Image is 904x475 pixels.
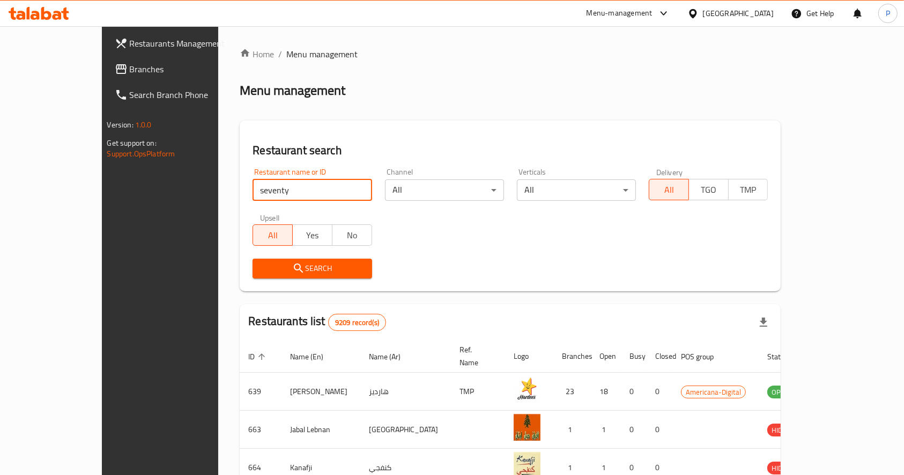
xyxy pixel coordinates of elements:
[328,314,386,331] div: Total records count
[290,350,337,363] span: Name (En)
[654,182,685,198] span: All
[130,88,244,101] span: Search Branch Phone
[505,340,553,373] th: Logo
[260,214,280,221] label: Upsell
[681,350,728,363] span: POS group
[135,118,152,132] span: 1.0.0
[240,373,281,411] td: 639
[253,179,372,201] input: Search for restaurant name or ID..
[240,48,274,61] a: Home
[360,373,451,411] td: هارديز
[767,462,799,474] div: HIDDEN
[621,411,647,449] td: 0
[767,424,799,436] span: HIDDEN
[360,411,451,449] td: [GEOGRAPHIC_DATA]
[253,259,372,278] button: Search
[253,224,293,246] button: All
[553,340,591,373] th: Branches
[253,142,768,159] h2: Restaurant search
[278,48,282,61] li: /
[106,56,253,82] a: Branches
[286,48,358,61] span: Menu management
[281,373,360,411] td: [PERSON_NAME]
[514,414,540,441] img: Jabal Lebnan
[681,386,745,398] span: Americana-Digital
[337,228,368,243] span: No
[587,7,653,20] div: Menu-management
[385,179,504,201] div: All
[460,343,492,369] span: Ref. Name
[107,136,157,150] span: Get support on:
[130,37,244,50] span: Restaurants Management
[647,340,672,373] th: Closed
[369,350,414,363] span: Name (Ar)
[514,376,540,403] img: Hardee's
[591,411,621,449] td: 1
[621,373,647,411] td: 0
[767,350,802,363] span: Status
[130,63,244,76] span: Branches
[106,82,253,108] a: Search Branch Phone
[591,340,621,373] th: Open
[248,313,386,331] h2: Restaurants list
[591,373,621,411] td: 18
[767,386,794,398] span: OPEN
[332,224,372,246] button: No
[649,179,689,200] button: All
[517,179,636,201] div: All
[240,82,345,99] h2: Menu management
[297,228,328,243] span: Yes
[257,228,288,243] span: All
[693,182,724,198] span: TGO
[248,350,269,363] span: ID
[886,7,890,19] span: P
[647,373,672,411] td: 0
[733,182,764,198] span: TMP
[688,179,729,200] button: TGO
[451,373,505,411] td: TMP
[329,318,386,328] span: 9209 record(s)
[553,373,591,411] td: 23
[751,310,776,335] div: Export file
[107,147,175,161] a: Support.OpsPlatform
[621,340,647,373] th: Busy
[240,48,781,61] nav: breadcrumb
[728,179,768,200] button: TMP
[292,224,332,246] button: Yes
[240,411,281,449] td: 663
[647,411,672,449] td: 0
[261,262,363,275] span: Search
[107,118,134,132] span: Version:
[656,168,683,176] label: Delivery
[767,462,799,474] span: HIDDEN
[553,411,591,449] td: 1
[703,7,774,19] div: [GEOGRAPHIC_DATA]
[106,31,253,56] a: Restaurants Management
[281,411,360,449] td: Jabal Lebnan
